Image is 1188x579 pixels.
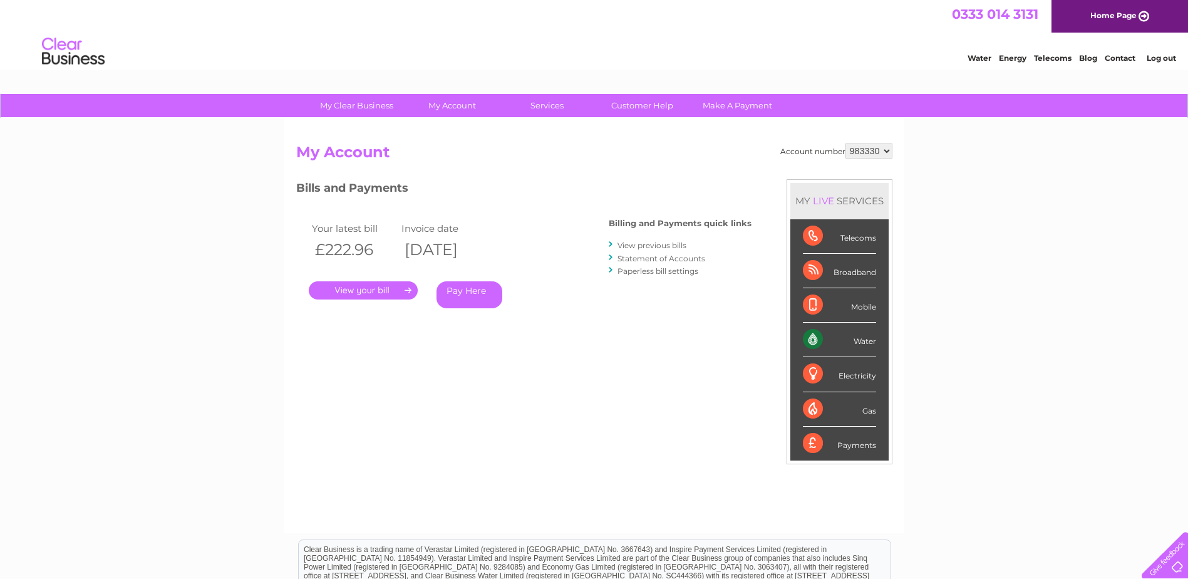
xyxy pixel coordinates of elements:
[309,281,418,300] a: .
[305,94,408,117] a: My Clear Business
[41,33,105,71] img: logo.png
[968,53,991,63] a: Water
[309,237,399,263] th: £222.96
[803,427,876,461] div: Payments
[790,183,889,219] div: MY SERVICES
[591,94,694,117] a: Customer Help
[299,7,891,61] div: Clear Business is a trading name of Verastar Limited (registered in [GEOGRAPHIC_DATA] No. 3667643...
[400,94,504,117] a: My Account
[810,195,837,207] div: LIVE
[1105,53,1135,63] a: Contact
[803,288,876,323] div: Mobile
[803,392,876,427] div: Gas
[309,220,399,237] td: Your latest bill
[803,357,876,392] div: Electricity
[398,220,488,237] td: Invoice date
[803,323,876,357] div: Water
[617,241,686,250] a: View previous bills
[296,179,752,201] h3: Bills and Payments
[609,219,752,228] h4: Billing and Payments quick links
[780,143,892,159] div: Account number
[686,94,789,117] a: Make A Payment
[1147,53,1176,63] a: Log out
[803,219,876,254] div: Telecoms
[1034,53,1072,63] a: Telecoms
[999,53,1026,63] a: Energy
[436,281,502,308] a: Pay Here
[1079,53,1097,63] a: Blog
[296,143,892,167] h2: My Account
[495,94,599,117] a: Services
[398,237,488,263] th: [DATE]
[617,254,705,263] a: Statement of Accounts
[617,266,698,276] a: Paperless bill settings
[952,6,1038,22] a: 0333 014 3131
[803,254,876,288] div: Broadband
